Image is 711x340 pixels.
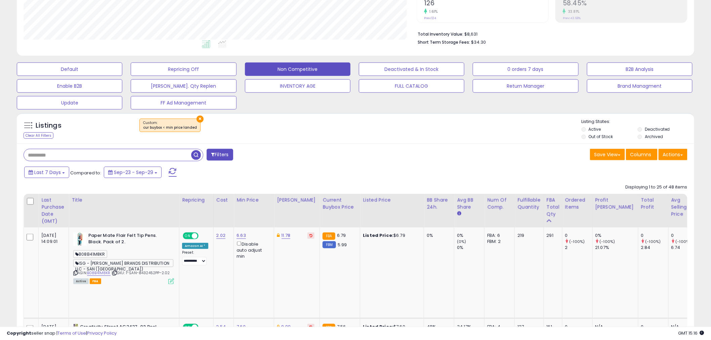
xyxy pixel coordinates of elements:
span: 5.99 [338,242,347,248]
button: INVENTORY AGE [245,79,350,93]
div: seller snap | | [7,330,117,337]
small: FBA [323,232,335,240]
div: FBA Total Qty [547,197,559,218]
div: 0% [457,232,484,239]
small: Avg BB Share. [457,211,461,217]
span: | SKU: 1-SAN-8432452PP-2.02 [112,270,170,275]
button: Save View [590,149,625,160]
span: $34.30 [471,39,486,45]
div: 2.84 [641,245,668,251]
div: ASIN: [73,232,174,284]
b: Short Term Storage Fees: [418,39,470,45]
small: FBM [323,241,336,248]
button: Filters [207,149,233,161]
div: 0 [641,232,668,239]
div: Avg Selling Price [671,197,696,218]
div: 0% [457,245,484,251]
span: Compared to: [70,170,101,176]
div: Title [72,197,176,204]
div: BB Share 24h. [427,197,451,211]
a: 11.78 [282,232,291,239]
div: FBM: 2 [487,239,509,245]
span: OFF [198,233,208,239]
small: (-100%) [600,239,615,244]
a: Privacy Policy [87,330,117,336]
span: ON [183,233,192,239]
button: Sep-23 - Sep-29 [104,167,162,178]
button: Enable B2B [17,79,122,93]
button: [PERSON_NAME]. Qty Replen [131,79,236,93]
div: 0 [565,232,592,239]
label: Deactivated [645,126,670,132]
div: 2 [565,245,592,251]
div: Total Profit [641,197,666,211]
span: 2025-10-7 15:16 GMT [678,330,704,336]
div: Listed Price [363,197,421,204]
div: [PERSON_NAME] [277,197,317,204]
div: 0% [595,232,638,239]
div: Avg BB Share [457,197,482,211]
div: Amazon AI * [182,243,208,249]
small: (-100%) [676,239,691,244]
b: Paper Mate Flair Felt Tip Pens. Black. Pack of 2. [88,232,170,247]
label: Archived [645,134,663,139]
div: Disable auto adjust min [237,240,269,259]
small: Prev: 124 [424,16,436,20]
button: Actions [659,149,687,160]
button: Update [17,96,122,110]
label: Active [589,126,601,132]
div: Clear All Filters [24,132,53,139]
span: Sep-23 - Sep-29 [114,169,153,176]
div: 6.74 [671,245,699,251]
div: cur buybox < min price landed [143,125,197,130]
div: [DATE] 14:09:01 [41,232,64,245]
button: FF Ad Management [131,96,236,110]
span: B08B41M8KR [73,250,107,258]
small: 33.81% [566,9,580,14]
a: 6.63 [237,232,246,239]
button: Default [17,62,122,76]
button: Brand Managment [587,79,693,93]
div: Profit [PERSON_NAME] [595,197,635,211]
small: (-100%) [645,239,661,244]
div: Current Buybox Price [323,197,357,211]
div: Num of Comp. [487,197,512,211]
a: 2.02 [216,232,226,239]
label: Out of Stock [589,134,613,139]
p: Listing States: [582,119,694,125]
button: Repricing Off [131,62,236,76]
small: Prev: 43.68% [563,16,581,20]
div: $6.79 [363,232,419,239]
div: Displaying 1 to 25 of 48 items [626,184,687,190]
span: FBA [90,279,101,284]
span: 6.79 [337,232,346,239]
span: All listings currently available for purchase on Amazon [73,279,89,284]
a: B08B41M8KR [87,270,111,276]
button: Non Competitive [245,62,350,76]
button: Return Manager [473,79,578,93]
span: Custom: [143,120,197,130]
span: Last 7 Days [34,169,61,176]
div: FBA: 6 [487,232,509,239]
div: 219 [517,232,538,239]
div: Cost [216,197,231,204]
div: Min Price [237,197,271,204]
div: Preset: [182,250,208,265]
h5: Listings [36,121,61,130]
button: Columns [626,149,658,160]
div: Fulfillable Quantity [517,197,541,211]
button: × [197,116,204,123]
small: (0%) [457,239,466,244]
strong: Copyright [7,330,31,336]
small: 1.61% [427,9,438,14]
div: 0 [671,232,699,239]
div: 291 [547,232,557,239]
a: Terms of Use [57,330,86,336]
img: 51fVXToQTzL._SL40_.jpg [73,232,87,246]
b: Total Inventory Value: [418,31,463,37]
button: B2B Analysis [587,62,693,76]
div: 21.07% [595,245,638,251]
button: Last 7 Days [24,167,69,178]
div: Repricing [182,197,211,204]
li: $8,631 [418,30,682,38]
